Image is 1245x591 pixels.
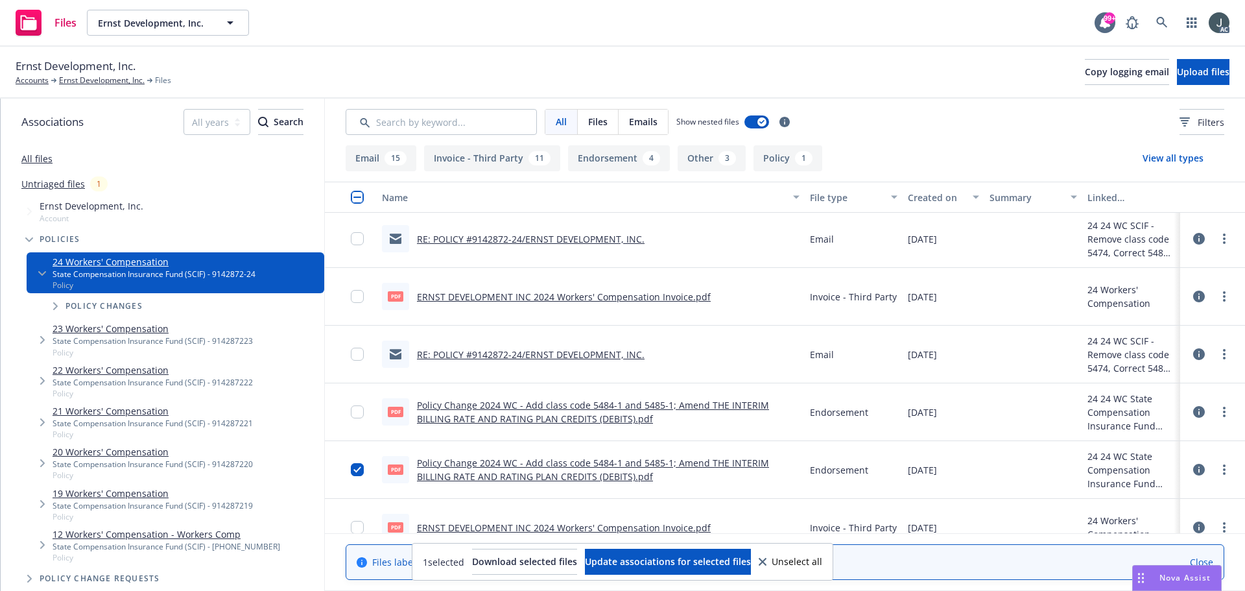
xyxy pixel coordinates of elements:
button: Summary [984,182,1082,213]
div: Linked associations [1087,191,1175,204]
span: Ernst Development, Inc. [16,58,136,75]
span: pdf [388,464,403,474]
span: Ernst Development, Inc. [98,16,210,30]
a: more [1216,346,1232,362]
span: 1 selected [423,555,464,569]
span: Download selected files [472,555,577,568]
button: Ernst Development, Inc. [87,10,249,36]
div: State Compensation Insurance Fund (SCIF) - [PHONE_NUMBER] [53,541,280,552]
a: 19 Workers' Compensation [53,487,253,500]
input: Toggle Row Selected [351,521,364,534]
button: Created on [903,182,984,213]
input: Toggle Row Selected [351,290,364,303]
div: 1 [795,151,812,165]
span: Upload files [1177,66,1229,78]
a: RE: POLICY #9142872-24/ERNST DEVELOPMENT, INC. [417,233,645,245]
a: Untriaged files [21,177,85,191]
div: 24 24 WC SCIF - Remove class code 5474, Correct 5484 payroll - 2 employees, total $30,000 payroll [1087,219,1175,259]
button: File type [805,182,903,213]
span: Email [810,232,834,246]
span: Invoice - Third Party [810,290,897,304]
span: Policy changes [65,302,143,310]
button: Email [346,145,416,171]
span: Show nested files [676,116,739,127]
span: Endorsement [810,463,868,477]
span: Policy [53,429,253,440]
span: Files labeled as "Auto ID card" are hidden. [372,555,645,569]
span: [DATE] [908,348,937,361]
span: Emails [629,115,658,128]
span: Invoice - Third Party [810,521,897,535]
div: 24 Workers' Compensation [1087,514,1175,541]
button: View all types [1122,145,1224,171]
button: Nova Assist [1132,565,1222,591]
a: 12 Workers' Compensation - Workers Comp [53,527,280,541]
div: 11 [528,151,551,165]
div: 15 [385,151,407,165]
a: RE: POLICY #9142872-24/ERNST DEVELOPMENT, INC. [417,348,645,361]
a: 22 Workers' Compensation [53,363,253,377]
span: Email [810,348,834,361]
div: State Compensation Insurance Fund (SCIF) - 914287223 [53,335,253,346]
span: [DATE] [908,521,937,535]
button: Update associations for selected files [585,549,751,575]
div: 1 [90,176,108,191]
div: State Compensation Insurance Fund (SCIF) - 914287220 [53,459,253,470]
span: Policy [53,280,255,291]
span: Endorsement [810,405,868,419]
div: 24 24 WC State Compensation Insurance Fund (SCIF) - Add class code 5484-1 and 5485-1; Amend THE I... [1087,450,1175,490]
a: Search [1149,10,1175,36]
a: Files [10,5,82,41]
div: 24 24 WC SCIF - Remove class code 5474, Correct 5484 payroll - 2 employees, total $30,000 payroll [1087,334,1175,375]
img: photo [1209,12,1229,33]
a: 21 Workers' Compensation [53,404,253,418]
a: more [1216,520,1232,535]
a: Policy Change 2024 WC - Add class code 5484-1 and 5485-1; Amend THE INTERIM BILLING RATE AND RATI... [417,457,769,483]
button: Download selected files [472,549,577,575]
a: Policy Change 2024 WC - Add class code 5484-1 and 5485-1; Amend THE INTERIM BILLING RATE AND RATI... [417,399,769,425]
button: Linked associations [1082,182,1180,213]
div: 24 24 WC State Compensation Insurance Fund (SCIF) - Add class code 5484-1 and 5485-1; Amend THE I... [1087,392,1175,433]
div: State Compensation Insurance Fund (SCIF) - 9142872-24 [53,269,255,280]
a: Switch app [1179,10,1205,36]
a: more [1216,289,1232,304]
span: Update associations for selected files [585,555,751,568]
span: Account [40,213,143,224]
a: more [1216,231,1232,247]
a: ERNST DEVELOPMENT INC 2024 Workers' Compensation Invoice.pdf [417,291,711,303]
div: Summary [990,191,1063,204]
span: [DATE] [908,290,937,304]
div: Search [258,110,303,134]
span: Policy [53,511,253,522]
button: Invoice - Third Party [424,145,560,171]
span: [DATE] [908,463,937,477]
span: Policy change requests [40,575,160,583]
span: Unselect all [772,557,822,566]
span: pdf [388,291,403,301]
span: pdf [388,407,403,416]
div: Drag to move [1133,566,1149,590]
button: Filters [1180,109,1224,135]
span: Files [54,18,77,28]
div: State Compensation Insurance Fund (SCIF) - 914287219 [53,500,253,511]
button: SearchSearch [258,109,303,135]
span: Filters [1180,115,1224,129]
span: Policy [53,347,253,358]
a: Report a Bug [1119,10,1145,36]
a: more [1216,404,1232,420]
div: Created on [908,191,965,204]
a: Accounts [16,75,49,86]
button: Other [678,145,746,171]
input: Search by keyword... [346,109,537,135]
span: Files [155,75,171,86]
button: Upload files [1177,59,1229,85]
span: Files [588,115,608,128]
span: Policy [53,470,253,481]
input: Toggle Row Selected [351,463,364,476]
button: Name [377,182,805,213]
div: 24 Workers' Compensation [1087,283,1175,310]
span: pdf [388,522,403,532]
a: All files [21,152,53,165]
a: 20 Workers' Compensation [53,445,253,459]
button: Unselect all [759,549,822,575]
